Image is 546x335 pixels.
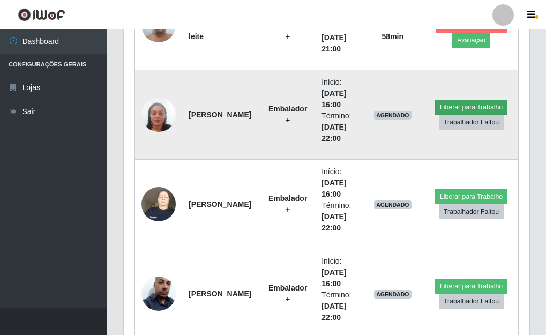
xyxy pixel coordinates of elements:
strong: Embalador + [268,105,307,124]
img: 1703781074039.jpeg [141,84,176,145]
time: [DATE] 16:00 [321,178,346,198]
time: [DATE] 16:00 [321,268,346,288]
button: Trabalhador Faltou [439,294,504,309]
time: [DATE] 21:00 [321,33,346,53]
span: AGENDADO [374,111,412,120]
button: Liberar para Trabalho [435,100,507,115]
strong: [PERSON_NAME] [189,110,251,119]
li: Término: [321,289,354,323]
strong: Embalador + [268,284,307,303]
time: [DATE] 22:00 [321,302,346,322]
button: Trabalhador Faltou [439,115,504,130]
strong: [PERSON_NAME] [189,200,251,209]
strong: Muza [PERSON_NAME] leite [189,10,251,41]
time: [DATE] 22:00 [321,123,346,143]
strong: Balconista de Padaria + [269,10,307,41]
button: Liberar para Trabalho [435,189,507,204]
time: [DATE] 16:00 [321,89,346,109]
strong: há 00 h e 58 min [379,21,407,41]
strong: [PERSON_NAME] [189,289,251,298]
li: Início: [321,256,354,289]
button: Avaliação [452,33,490,48]
span: AGENDADO [374,290,412,299]
span: AGENDADO [374,200,412,209]
img: 1723623614898.jpeg [141,181,176,227]
li: Início: [321,77,354,110]
strong: Embalador + [268,194,307,214]
button: Trabalhador Faltou [439,204,504,219]
li: Início: [321,166,354,200]
img: CoreUI Logo [18,8,65,21]
button: Liberar para Trabalho [435,279,507,294]
img: 1740359747198.jpeg [141,263,176,324]
li: Término: [321,21,354,55]
li: Término: [321,200,354,234]
time: [DATE] 22:00 [321,212,346,232]
li: Término: [321,110,354,144]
